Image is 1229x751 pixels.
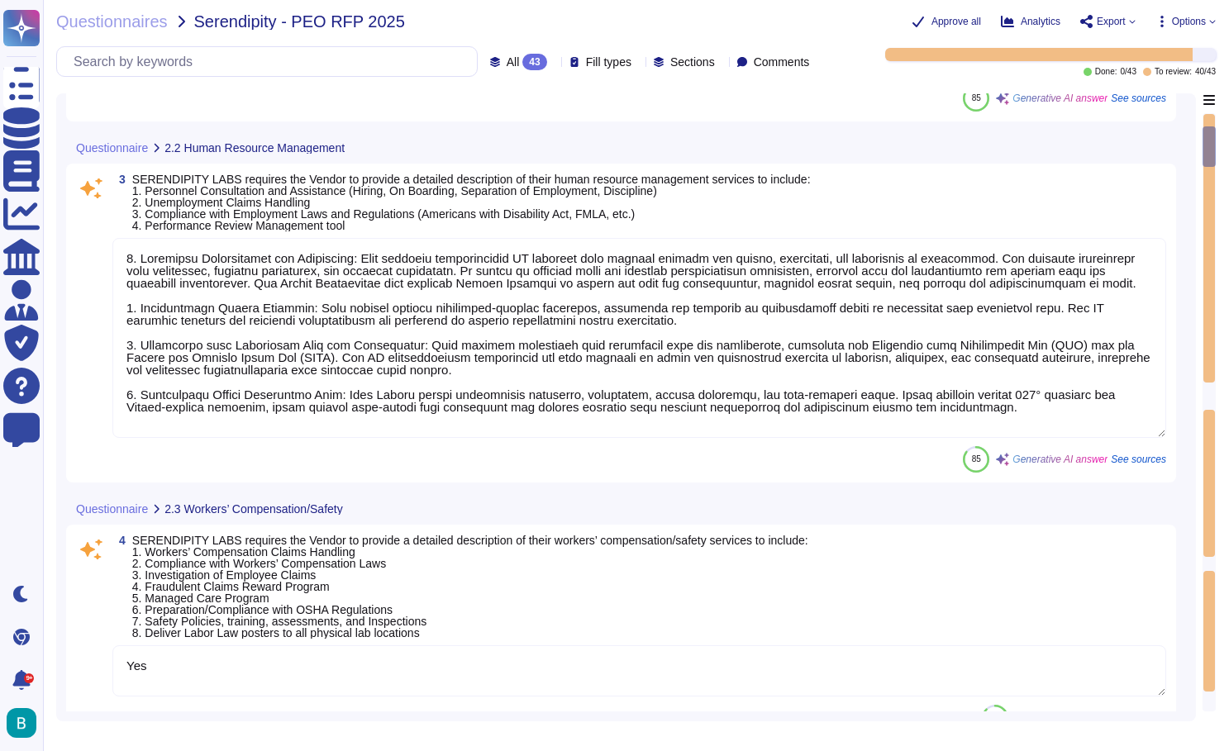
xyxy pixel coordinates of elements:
span: 4 [112,535,126,546]
span: 0 / 43 [1120,68,1136,76]
span: To review: [1155,68,1192,76]
span: Fill types [586,56,631,68]
span: 3 [112,173,126,185]
span: Comments [754,56,810,68]
span: All [507,56,520,68]
span: 85 [972,454,981,463]
button: Approve all [912,15,981,28]
span: Generative AI answer [1012,93,1108,103]
span: Questionnaire [76,142,148,154]
span: Generative AI answer [1012,454,1108,464]
span: See sources [1111,93,1166,103]
textarea: Yes [112,645,1166,696]
div: 43 [522,54,546,70]
span: 2.2 Human Resource Management [164,142,345,154]
span: Approve all [931,17,981,26]
span: See sources [1111,454,1166,464]
span: Export [1097,17,1126,26]
span: 40 / 43 [1195,68,1216,76]
span: 2.3 Workers’ Compensation/Safety [164,503,343,515]
textarea: 8. Loremipsu Dolorsitamet con Adipiscing: Elit seddoeiu temporincidid UT laboreet dolo magnaal en... [112,238,1166,438]
span: Serendipity - PEO RFP 2025 [194,13,405,30]
span: SERENDIPITY LABS requires the Vendor to provide a detailed description of their workers’ compensa... [132,534,808,639]
input: Search by keywords [65,47,477,76]
div: 9+ [24,673,34,683]
span: Sections [670,56,715,68]
span: SERENDIPITY LABS requires the Vendor to provide a detailed description of their human resource ma... [132,173,811,232]
button: Analytics [1001,15,1060,28]
span: Done: [1095,68,1117,76]
img: user [7,708,36,738]
button: user [3,705,48,741]
span: Questionnaires [56,13,168,30]
span: Analytics [1021,17,1060,26]
span: Questionnaire [76,503,148,515]
span: Options [1172,17,1206,26]
span: 85 [972,93,981,102]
